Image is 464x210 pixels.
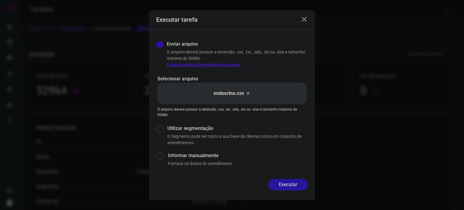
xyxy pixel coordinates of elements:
p: O Segmento pode ser tanto a sua base de clientes como um conjunto de atendimentos. [167,133,308,146]
p: O arquivo deverá possuir a extensão .csv, .txt, .ods, .xls ou .xlsx e tamanho máximo de 500kb. [167,49,308,68]
label: Utilizar segmentação [167,125,308,132]
h3: Executar tarefa [156,16,198,23]
p: O arquivo deverá possuir a extensão .csv, .txt, .ods, .xls ou .xlsx e tamanho máximo de 500kb. [157,107,307,118]
label: Enviar arquivo [167,40,198,48]
button: Executar [268,179,308,190]
p: endocrino.csv [214,90,244,97]
p: Selecionar arquivo [157,75,307,82]
a: Fazer download de template de arquivo [167,62,240,67]
label: Informar manualmente [168,152,308,159]
p: Forneça os dados do atendimento. [168,160,308,167]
